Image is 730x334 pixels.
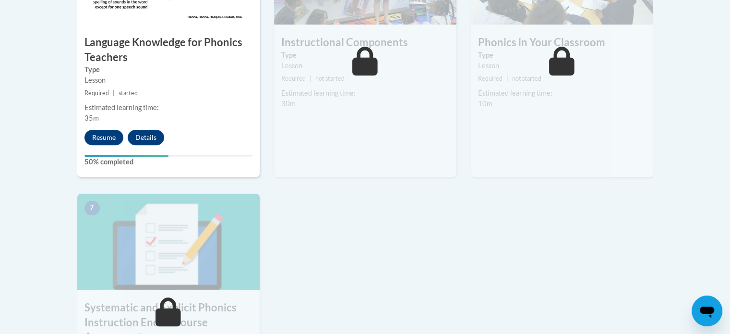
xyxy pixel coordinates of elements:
[84,157,252,167] label: 50% completed
[692,296,722,326] iframe: Button to launch messaging window
[281,88,449,99] div: Estimated learning time:
[310,75,311,82] span: |
[478,61,646,71] div: Lesson
[84,155,168,157] div: Your progress
[84,114,99,122] span: 35m
[478,50,646,61] label: Type
[84,89,109,97] span: Required
[84,102,252,113] div: Estimated learning time:
[128,130,164,145] button: Details
[84,75,252,86] div: Lesson
[281,50,449,61] label: Type
[84,130,123,145] button: Resume
[315,75,345,82] span: not started
[77,35,260,65] h3: Language Knowledge for Phonics Teachers
[478,99,492,108] span: 10m
[84,64,252,75] label: Type
[119,89,138,97] span: started
[512,75,541,82] span: not started
[471,35,653,50] h3: Phonics in Your Classroom
[113,89,115,97] span: |
[274,35,456,50] h3: Instructional Components
[478,88,646,99] div: Estimated learning time:
[478,75,503,82] span: Required
[77,194,260,290] img: Course Image
[281,75,306,82] span: Required
[281,61,449,71] div: Lesson
[84,201,100,215] span: 7
[281,99,296,108] span: 30m
[506,75,508,82] span: |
